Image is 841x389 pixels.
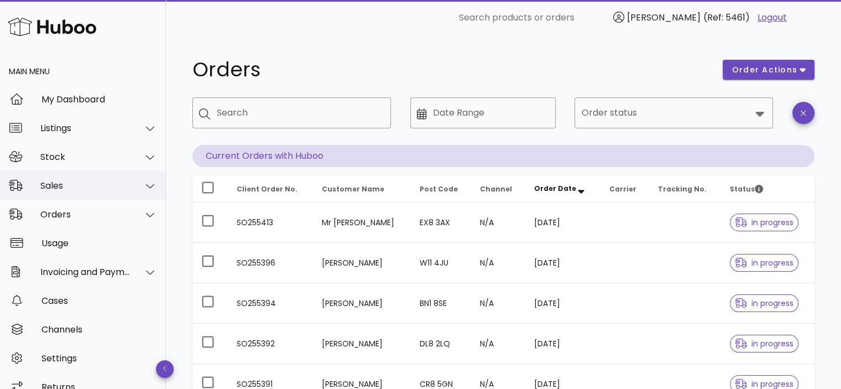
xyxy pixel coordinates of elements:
[730,184,763,194] span: Status
[228,176,313,203] th: Client Order No.
[192,145,814,167] p: Current Orders with Huboo
[627,11,701,24] span: [PERSON_NAME]
[192,60,709,80] h1: Orders
[411,283,471,324] td: BN1 8SE
[228,203,313,243] td: SO255413
[411,203,471,243] td: EX8 3AX
[600,176,649,203] th: Carrier
[41,324,157,335] div: Channels
[41,94,157,105] div: My Dashboard
[228,283,313,324] td: SO255394
[471,203,525,243] td: N/A
[228,324,313,364] td: SO255392
[471,176,525,203] th: Channel
[40,123,130,133] div: Listings
[471,243,525,283] td: N/A
[735,299,793,307] span: in progress
[471,324,525,364] td: N/A
[525,203,601,243] td: [DATE]
[703,11,750,24] span: (Ref: 5461)
[411,176,471,203] th: Post Code
[313,324,411,364] td: [PERSON_NAME]
[420,184,458,194] span: Post Code
[525,243,601,283] td: [DATE]
[228,243,313,283] td: SO255396
[313,283,411,324] td: [PERSON_NAME]
[237,184,297,194] span: Client Order No.
[723,60,814,80] button: order actions
[735,380,793,388] span: in progress
[735,219,793,226] span: in progress
[480,184,512,194] span: Channel
[41,353,157,364] div: Settings
[758,11,787,24] a: Logout
[525,324,601,364] td: [DATE]
[41,238,157,248] div: Usage
[525,176,601,203] th: Order Date: Sorted descending. Activate to remove sorting.
[313,176,411,203] th: Customer Name
[471,283,525,324] td: N/A
[40,267,130,277] div: Invoicing and Payments
[721,176,814,203] th: Status
[534,184,576,193] span: Order Date
[313,243,411,283] td: [PERSON_NAME]
[40,209,130,220] div: Orders
[8,15,96,39] img: Huboo Logo
[658,184,707,194] span: Tracking No.
[649,176,721,203] th: Tracking No.
[735,340,793,347] span: in progress
[411,324,471,364] td: DL8 2LQ
[732,64,798,76] span: order actions
[735,259,793,267] span: in progress
[525,283,601,324] td: [DATE]
[322,184,384,194] span: Customer Name
[41,295,157,306] div: Cases
[411,243,471,283] td: W11 4JU
[574,97,773,128] div: Order status
[40,180,130,191] div: Sales
[609,184,636,194] span: Carrier
[313,203,411,243] td: Mr [PERSON_NAME]
[40,152,130,162] div: Stock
